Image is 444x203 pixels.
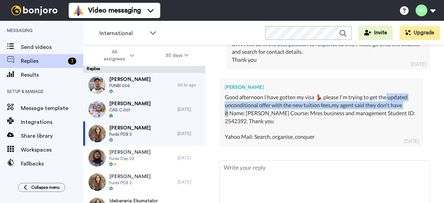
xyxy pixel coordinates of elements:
div: Hi, UKVI will be in the best position to response to this. Please go onto the website and search ... [232,32,425,64]
img: bj-logo-header-white.svg [8,6,60,15]
span: Integrations [21,118,83,126]
img: vm-color.svg [73,5,84,16]
img: 94fa5eca-16e8-43c4-ab44-e3af1d854f4f-thumb.jpg [88,149,106,167]
span: Message template [21,104,83,112]
a: [PERSON_NAME]Funbi PDB 2[DATE] [83,170,205,194]
span: Results [21,71,83,79]
button: Collapse menu [18,183,65,192]
span: Share library [21,132,83,140]
span: Fallbacks [21,160,83,168]
img: 20357b13-09c5-4b1e-98cd-6bacbcb48d6b-thumb.jpg [88,76,106,94]
a: [PERSON_NAME]CAS C 001[DATE] [83,97,205,121]
div: Good afternoon I have gotten my visa 💃 please I'm trying to get the updated unconditional offer w... [225,93,418,141]
span: [PERSON_NAME] [109,125,151,132]
span: [PERSON_NAME] [109,149,151,156]
div: 3 [68,58,76,65]
button: Invite [359,26,393,40]
div: [DATE] [178,179,202,185]
div: [DATE] [178,155,202,161]
span: Workspaces [21,146,83,154]
a: [PERSON_NAME]Funbi PDB 3[DATE] [83,121,205,146]
img: af7d3279-888b-4a69-a287-6b44ac959129-thumb.jpg [88,174,106,191]
span: [PERSON_NAME] [109,100,151,107]
img: d13cd613-a0d5-406e-8cf3-0cde742e53d1-thumb.jpg [88,101,106,118]
span: Funbi PDB 2 [109,180,151,186]
div: [PERSON_NAME] [225,84,418,91]
span: [PERSON_NAME] [109,173,151,180]
div: [DATE] [404,138,419,145]
span: Video messaging [88,6,141,15]
button: 30 days [150,49,204,62]
a: [PERSON_NAME]FUNBI 00620 hr ago [83,73,205,97]
div: 20 hr ago [178,82,202,88]
img: 5d44d579-8857-467c-964f-7684aa52eaf1-thumb.jpg [88,125,106,142]
button: Upgrade [400,26,440,40]
span: Funbi PDB 3 [109,132,151,137]
span: [PERSON_NAME] [109,76,151,83]
div: [DATE] [411,61,426,68]
span: CAS C 001 [109,107,151,113]
div: [DATE] [178,131,202,136]
span: Collapse menu [31,185,60,190]
span: International [100,29,146,37]
span: All assignees [100,49,128,62]
button: All assignees [85,46,150,65]
div: [DATE] [178,107,202,112]
span: Replies [21,57,65,65]
span: Send videos [21,43,83,51]
div: Replies [83,66,205,73]
span: FUNBI 006 [109,83,151,88]
span: Funbi Dep 02 [109,156,151,161]
a: [PERSON_NAME]Funbi Dep 02[DATE] [83,146,205,170]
